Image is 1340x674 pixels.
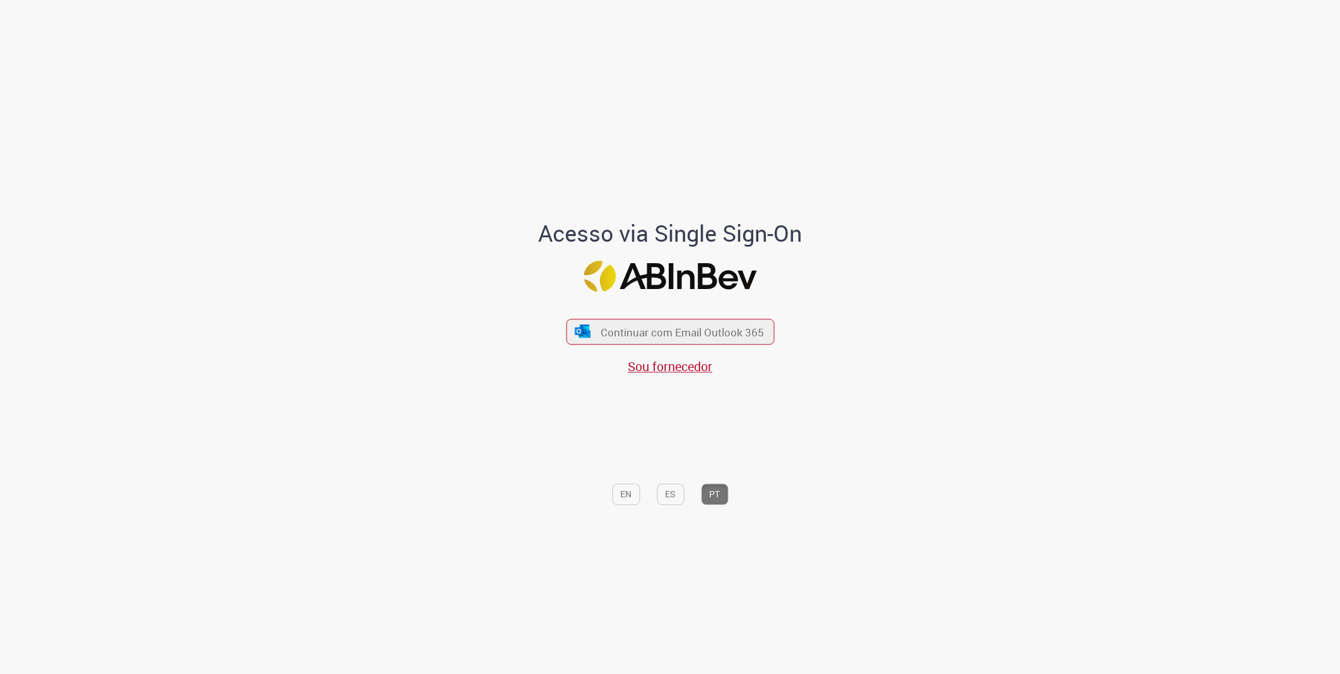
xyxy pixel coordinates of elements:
button: ícone Azure/Microsoft 360 Continuar com Email Outlook 365 [566,319,774,345]
button: ES [657,483,684,505]
a: Sou fornecedor [628,358,712,375]
img: ícone Azure/Microsoft 360 [574,325,592,338]
h1: Acesso via Single Sign-On [495,221,845,246]
span: Continuar com Email Outlook 365 [601,324,764,339]
button: PT [701,483,728,505]
button: EN [612,483,640,505]
img: Logo ABInBev [584,261,756,292]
